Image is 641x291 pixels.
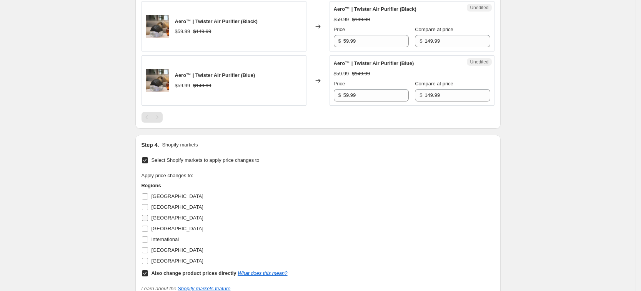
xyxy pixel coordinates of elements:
span: $149.99 [193,28,211,34]
h3: Regions [142,182,288,190]
span: Aero™ | Twister Air Purifier (Blue) [175,72,255,78]
span: $59.99 [175,83,190,88]
span: [GEOGRAPHIC_DATA] [152,215,203,221]
img: 11_7ef1f104-800e-419a-92e9-463dbe3349dd_80x.png [146,15,169,38]
span: Aero™ | Twister Air Purifier (Blue) [334,60,414,66]
img: 11_7ef1f104-800e-419a-92e9-463dbe3349dd_80x.png [146,69,169,92]
span: Select Shopify markets to apply price changes to [152,157,260,163]
span: $ [420,38,422,44]
span: Compare at price [415,27,453,32]
span: Aero™ | Twister Air Purifier (Black) [334,6,416,12]
span: [GEOGRAPHIC_DATA] [152,258,203,264]
span: Aero™ | Twister Air Purifier (Black) [175,18,258,24]
span: $149.99 [352,71,370,76]
span: $ [420,92,422,98]
span: Price [334,27,345,32]
b: Also change product prices directly [152,270,236,276]
span: [GEOGRAPHIC_DATA] [152,226,203,231]
span: $ [338,38,341,44]
span: Price [334,81,345,86]
span: [GEOGRAPHIC_DATA] [152,204,203,210]
span: $ [338,92,341,98]
nav: Pagination [142,112,163,123]
span: $59.99 [334,17,349,22]
span: International [152,236,179,242]
span: [GEOGRAPHIC_DATA] [152,193,203,199]
span: $59.99 [175,28,190,34]
span: $149.99 [193,83,211,88]
p: Shopify markets [162,141,198,149]
span: $59.99 [334,71,349,76]
a: What does this mean? [238,270,287,276]
span: $149.99 [352,17,370,22]
span: Unedited [470,5,488,11]
span: Unedited [470,59,488,65]
span: Compare at price [415,81,453,86]
h2: Step 4. [142,141,159,149]
span: Apply price changes to: [142,173,193,178]
span: [GEOGRAPHIC_DATA] [152,247,203,253]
